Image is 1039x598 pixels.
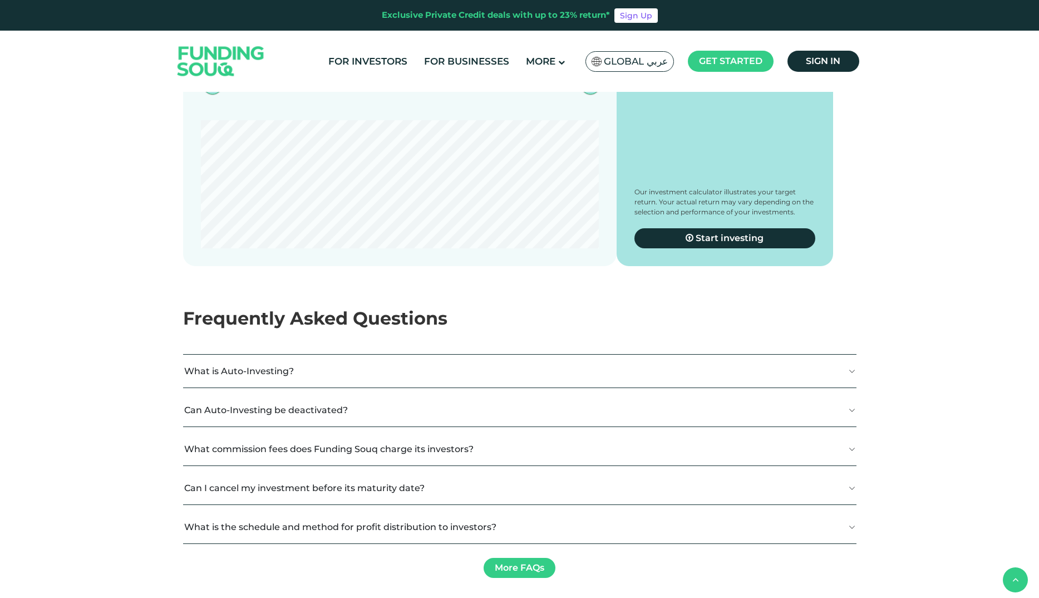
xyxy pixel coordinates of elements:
[806,56,840,66] span: Sign in
[183,355,856,388] button: What is Auto-Investing?
[484,558,555,578] a: More FAQs
[183,307,447,329] span: Frequently Asked Questions
[592,57,602,66] img: SA Flag
[326,52,410,71] a: For Investors
[166,33,275,90] img: Logo
[382,9,610,22] div: Exclusive Private Credit deals with up to 23% return*
[421,52,512,71] a: For Businesses
[1003,567,1028,592] button: back
[634,188,814,216] span: Our investment calculator illustrates your target return. Your actual return may vary depending o...
[699,56,762,66] span: Get started
[526,56,555,67] span: More
[614,8,658,23] a: Sign Up
[183,472,856,504] button: Can I cancel my investment before its maturity date?
[183,433,856,465] button: What commission fees does Funding Souq charge its investors?
[787,51,859,72] a: Sign in
[634,228,816,248] a: Start investing
[183,394,856,427] button: Can Auto-Investing be deactivated?
[183,511,856,543] button: What is the schedule and method for profit distribution to investors?
[696,233,764,243] span: Start investing
[604,55,668,68] span: Global عربي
